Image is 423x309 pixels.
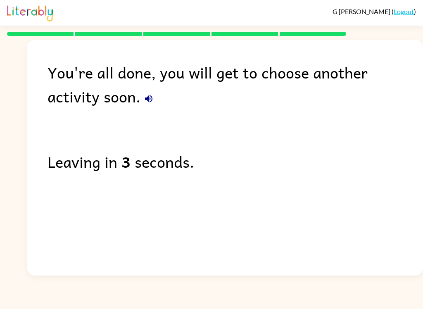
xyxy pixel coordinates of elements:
[121,150,131,174] b: 3
[333,7,392,15] span: G [PERSON_NAME]
[48,150,423,174] div: Leaving in seconds.
[48,60,423,108] div: You're all done, you will get to choose another activity soon.
[394,7,414,15] a: Logout
[7,3,53,21] img: Literably
[333,7,416,15] div: ( )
